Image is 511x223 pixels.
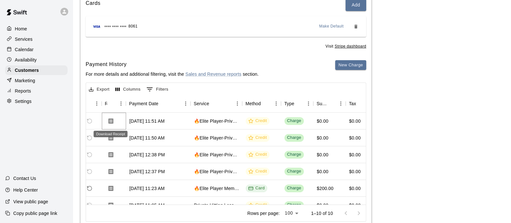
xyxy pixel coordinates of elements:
button: Sort [294,99,303,108]
div: Type [284,95,294,113]
div: 🔥Elite Player-Private Sofball Lesson (1 hr.) -w/Coach David Martinez [194,118,239,124]
div: Payment Date [129,95,158,113]
span: Refund payment [84,183,95,194]
div: Sep 4, 2025, 11:51 AM [129,118,165,124]
img: Credit card brand logo [91,23,102,30]
p: Home [15,26,27,32]
span: Refund payment [84,116,95,127]
a: Stripe dashboard [335,44,366,49]
p: 1–10 of 10 [311,210,333,217]
div: Credit [248,151,267,158]
button: New Charge [335,60,366,70]
div: Aug 17, 2025, 11:23 AM [129,185,165,192]
button: Menu [181,99,190,108]
div: Tax [346,95,378,113]
div: Charge [287,202,301,208]
button: Menu [271,99,281,108]
button: Sort [209,99,218,108]
div: $0.00 [317,151,328,158]
div: Aug 28, 2025, 12:38 PM [129,151,165,158]
span: Refund payment [84,149,95,160]
button: Menu [336,99,346,108]
a: Reports [5,86,68,96]
p: Availability [15,57,37,63]
div: 🔥Elite Player-Private Sofball Lesson (1 hr.) -w/Coach David Martinez [194,135,239,141]
a: Services [5,34,68,44]
div: Charge [287,151,301,158]
div: Service [194,95,209,113]
div: Credit [248,168,267,174]
a: Customers [5,65,68,75]
span: Visit [325,43,366,50]
span: Refund payment [84,132,95,143]
div: Charge [287,118,301,124]
button: Make Default [317,21,346,32]
div: Service [190,95,242,113]
span: 8061 [128,23,137,30]
button: Download Receipt [105,149,117,161]
p: Customers [15,67,39,73]
div: Card [248,185,265,191]
p: Services [15,36,33,42]
div: $0.00 [349,118,361,124]
button: Menu [116,99,126,108]
div: Aug 28, 2025, 12:37 PM [129,168,165,175]
div: $0.00 [349,151,361,158]
div: Method [245,95,261,113]
button: Download Receipt [105,115,117,127]
a: Home [5,24,68,34]
a: Calendar [5,45,68,54]
div: Sep 4, 2025, 11:50 AM [129,135,165,141]
p: Copy public page link [13,210,57,217]
button: Sort [107,99,116,108]
div: $0.00 [317,202,328,208]
p: View public page [13,198,48,205]
button: Menu [92,99,101,108]
button: Download Receipt [105,199,117,211]
div: Type [281,95,313,113]
div: Charge [287,168,301,174]
div: Method [242,95,281,113]
div: 🔥Elite Player Membership: (4) 1 hour Private Lessons with Coach David – $200/month [194,185,239,192]
a: Marketing [5,76,68,85]
div: 100 [282,208,301,218]
p: Rows per page: [247,210,280,217]
div: Subtotal [313,95,346,113]
div: $0.00 [349,185,361,192]
button: Menu [303,99,313,108]
p: Marketing [15,77,35,84]
div: $0.00 [317,118,328,124]
button: Sort [356,99,365,108]
div: Tax [349,95,356,113]
button: Menu [232,99,242,108]
button: Download Receipt [105,166,117,177]
div: Availability [5,55,68,65]
button: Sort [158,99,167,108]
div: Subtotal [316,95,327,113]
button: Export [87,84,111,95]
div: Receipt [105,95,107,113]
p: Settings [15,98,32,105]
button: Sort [327,99,336,108]
button: Remove [351,21,361,32]
div: $0.00 [317,135,328,141]
div: Aug 15, 2025, 11:05 AM [129,202,165,208]
p: Help Center [13,187,38,193]
div: $0.00 [349,135,361,141]
button: Sort [84,99,93,108]
div: Private Hitting Lesson (1 hr.) - Baseball / Softball w/Coach David Martinez [194,202,239,208]
a: Settings [5,96,68,106]
div: Download Receipt [94,131,128,137]
div: Credit [248,135,267,141]
div: Credit [248,202,267,208]
div: Receipt [101,95,126,113]
button: Sort [261,99,270,108]
div: $0.00 [349,202,361,208]
p: Contact Us [13,175,36,182]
